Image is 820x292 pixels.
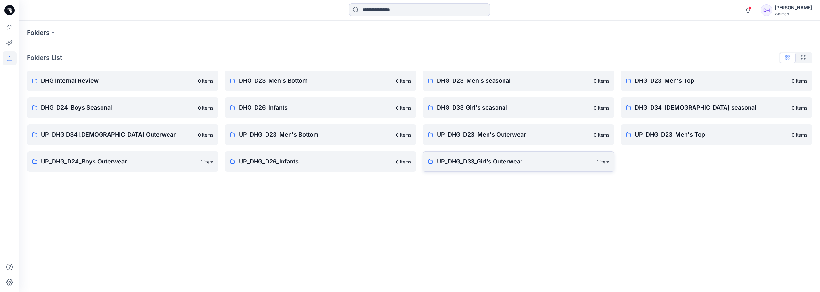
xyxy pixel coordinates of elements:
[437,157,593,166] p: UP_DHG_D33_Girl's Outerwear
[41,103,194,112] p: DHG_D24_Boys Seasonal
[621,124,812,145] a: UP_DHG_D23_Men's Top0 items
[239,130,392,139] p: UP_DHG_D23_Men's Bottom
[225,71,416,91] a: DHG_D23_Men's Bottom0 items
[775,12,812,16] div: Walmart
[225,151,416,172] a: UP_DHG_D26_Infants0 items
[594,78,609,84] p: 0 items
[792,131,807,138] p: 0 items
[198,104,213,111] p: 0 items
[775,4,812,12] div: [PERSON_NAME]
[423,97,614,118] a: DHG_D33_Girl's seasonal0 items
[594,131,609,138] p: 0 items
[792,104,807,111] p: 0 items
[41,130,194,139] p: UP_DHG D34 [DEMOGRAPHIC_DATA] Outerwear
[27,53,62,63] p: Folders List
[396,104,411,111] p: 0 items
[225,124,416,145] a: UP_DHG_D23_Men's Bottom0 items
[437,103,590,112] p: DHG_D33_Girl's seasonal
[792,78,807,84] p: 0 items
[396,158,411,165] p: 0 items
[621,71,812,91] a: DHG_D23_Men's Top0 items
[27,71,218,91] a: DHG Internal Review0 items
[437,130,590,139] p: UP_DHG_D23_Men's Outerwear
[198,78,213,84] p: 0 items
[27,151,218,172] a: UP_DHG_D24_Boys Outerwear1 item
[41,157,197,166] p: UP_DHG_D24_Boys Outerwear
[198,131,213,138] p: 0 items
[396,78,411,84] p: 0 items
[201,158,213,165] p: 1 item
[396,131,411,138] p: 0 items
[239,157,392,166] p: UP_DHG_D26_Infants
[635,103,788,112] p: DHG_D34_[DEMOGRAPHIC_DATA] seasonal
[423,151,614,172] a: UP_DHG_D33_Girl's Outerwear1 item
[594,104,609,111] p: 0 items
[621,97,812,118] a: DHG_D34_[DEMOGRAPHIC_DATA] seasonal0 items
[27,97,218,118] a: DHG_D24_Boys Seasonal0 items
[437,76,590,85] p: DHG_D23_Men's seasonal
[41,76,194,85] p: DHG Internal Review
[423,124,614,145] a: UP_DHG_D23_Men's Outerwear0 items
[27,124,218,145] a: UP_DHG D34 [DEMOGRAPHIC_DATA] Outerwear0 items
[597,158,609,165] p: 1 item
[761,4,772,16] div: DH
[225,97,416,118] a: DHG_D26_Infants0 items
[27,28,50,37] a: Folders
[239,76,392,85] p: DHG_D23_Men's Bottom
[239,103,392,112] p: DHG_D26_Infants
[423,71,614,91] a: DHG_D23_Men's seasonal0 items
[635,76,788,85] p: DHG_D23_Men's Top
[635,130,788,139] p: UP_DHG_D23_Men's Top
